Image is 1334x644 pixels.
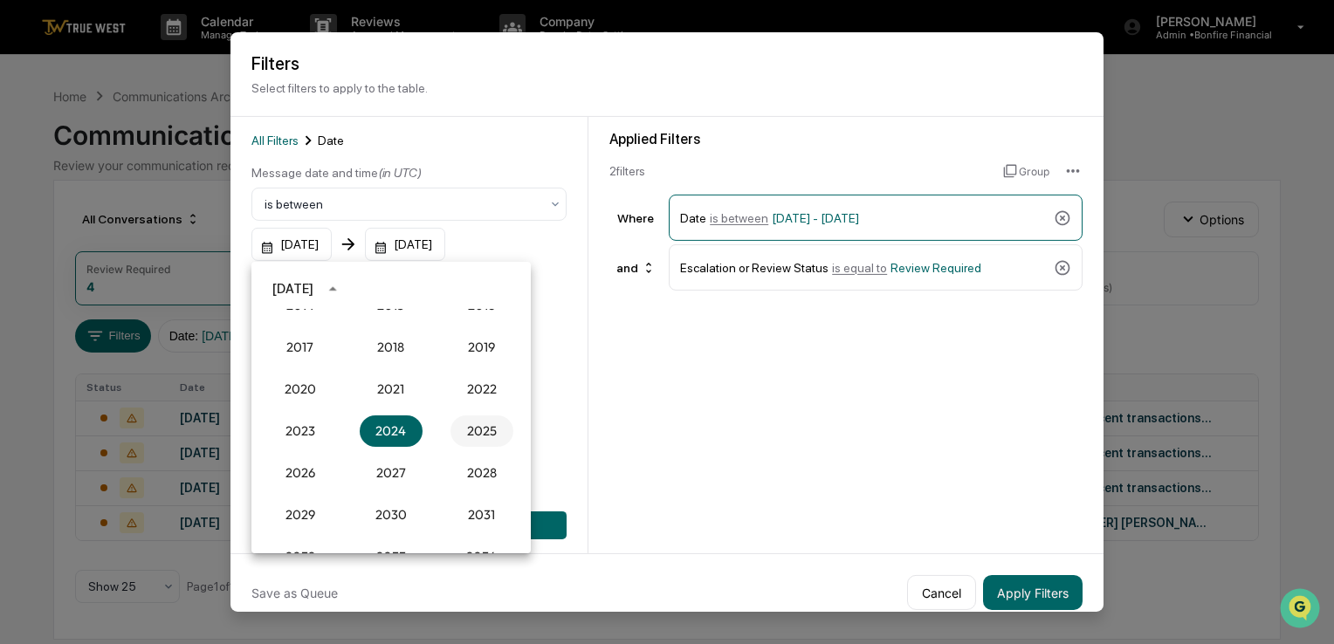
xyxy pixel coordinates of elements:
[10,246,117,277] a: 🔎Data Lookup
[450,457,513,489] button: 2028
[297,139,318,160] button: Start new chat
[269,541,332,572] button: 2032
[360,457,423,489] button: 2027
[272,279,313,298] div: [DATE]
[269,499,332,531] button: 2029
[59,134,286,151] div: Start new chat
[144,220,217,237] span: Attestations
[360,373,423,405] button: 2021
[319,275,347,303] button: year view is open, switch to calendar view
[174,296,211,309] span: Pylon
[269,373,332,405] button: 2020
[120,213,223,244] a: 🗄️Attestations
[450,415,513,447] button: 2025
[360,499,423,531] button: 2030
[17,134,49,165] img: 1746055101610-c473b297-6a78-478c-a979-82029cc54cd1
[127,222,141,236] div: 🗄️
[269,415,332,447] button: 2023
[59,151,221,165] div: We're available if you need us!
[360,332,423,363] button: 2018
[123,295,211,309] a: Powered byPylon
[450,332,513,363] button: 2019
[17,255,31,269] div: 🔎
[269,332,332,363] button: 2017
[17,37,318,65] p: How can we help?
[1278,586,1325,634] iframe: Open customer support
[269,457,332,489] button: 2026
[450,541,513,572] button: 2034
[10,213,120,244] a: 🖐️Preclearance
[360,541,423,572] button: 2033
[450,373,513,405] button: 2022
[17,222,31,236] div: 🖐️
[360,415,423,447] button: 2024
[35,220,113,237] span: Preclearance
[450,499,513,531] button: 2031
[35,253,110,271] span: Data Lookup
